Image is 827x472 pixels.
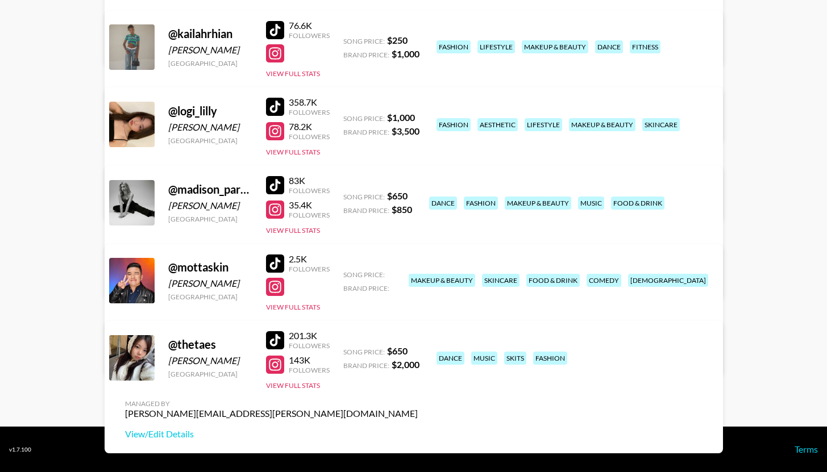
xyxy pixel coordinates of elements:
button: View Full Stats [266,226,320,235]
div: [PERSON_NAME] [168,355,252,366]
span: Song Price: [343,37,385,45]
strong: $ 1,000 [387,112,415,123]
div: 201.3K [289,330,330,341]
div: 83K [289,175,330,186]
button: View Full Stats [266,303,320,311]
div: [GEOGRAPHIC_DATA] [168,215,252,223]
div: [DEMOGRAPHIC_DATA] [628,274,708,287]
div: fitness [630,40,660,53]
div: 78.2K [289,121,330,132]
div: fashion [437,118,471,131]
div: fashion [437,40,471,53]
div: makeup & beauty [522,40,588,53]
div: Followers [289,211,330,219]
div: [PERSON_NAME] [168,122,252,133]
button: View Full Stats [266,148,320,156]
div: 2.5K [289,253,330,265]
div: Followers [289,366,330,374]
a: Terms [795,444,818,454]
span: Brand Price: [343,361,389,370]
div: makeup & beauty [505,197,571,210]
div: [GEOGRAPHIC_DATA] [168,293,252,301]
div: [PERSON_NAME] [168,44,252,56]
div: @ madison_parkinson1 [168,182,252,197]
span: Brand Price: [343,128,389,136]
div: makeup & beauty [569,118,635,131]
strong: $ 250 [387,35,408,45]
span: Song Price: [343,114,385,123]
span: Brand Price: [343,284,389,293]
div: [PERSON_NAME] [168,278,252,289]
button: View Full Stats [266,381,320,390]
div: Followers [289,132,330,141]
div: dance [429,197,457,210]
strong: $ 1,000 [392,48,419,59]
div: dance [437,352,464,365]
div: Followers [289,265,330,273]
div: aesthetic [477,118,518,131]
a: View/Edit Details [125,428,418,440]
div: skits [504,352,526,365]
strong: $ 650 [387,345,408,356]
strong: $ 3,500 [392,126,419,136]
strong: $ 2,000 [392,359,419,370]
div: [PERSON_NAME] [168,200,252,211]
button: View Full Stats [266,69,320,78]
div: [PERSON_NAME][EMAIL_ADDRESS][PERSON_NAME][DOMAIN_NAME] [125,408,418,419]
div: skincare [482,274,520,287]
div: 143K [289,354,330,366]
div: [GEOGRAPHIC_DATA] [168,59,252,68]
div: lifestyle [477,40,515,53]
span: Brand Price: [343,206,389,215]
div: [GEOGRAPHIC_DATA] [168,136,252,145]
div: Followers [289,341,330,350]
div: Managed By [125,399,418,408]
div: v 1.7.100 [9,446,31,453]
div: food & drink [611,197,664,210]
span: Song Price: [343,270,385,279]
div: 35.4K [289,199,330,211]
div: @ kailahrhian [168,27,252,41]
div: [GEOGRAPHIC_DATA] [168,370,252,378]
div: 76.6K [289,20,330,31]
div: music [578,197,604,210]
div: music [471,352,497,365]
div: Followers [289,31,330,40]
strong: $ 650 [387,190,408,201]
div: @ mottaskin [168,260,252,274]
div: Followers [289,186,330,195]
div: fashion [533,352,567,365]
div: makeup & beauty [409,274,475,287]
div: comedy [587,274,621,287]
div: fashion [464,197,498,210]
span: Brand Price: [343,51,389,59]
span: Song Price: [343,348,385,356]
strong: $ 850 [392,204,412,215]
div: @ logi_lilly [168,104,252,118]
span: Song Price: [343,193,385,201]
div: dance [595,40,623,53]
div: food & drink [526,274,580,287]
div: @ thetaes [168,337,252,352]
div: lifestyle [525,118,562,131]
div: 358.7K [289,97,330,108]
div: Followers [289,108,330,116]
div: skincare [642,118,680,131]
